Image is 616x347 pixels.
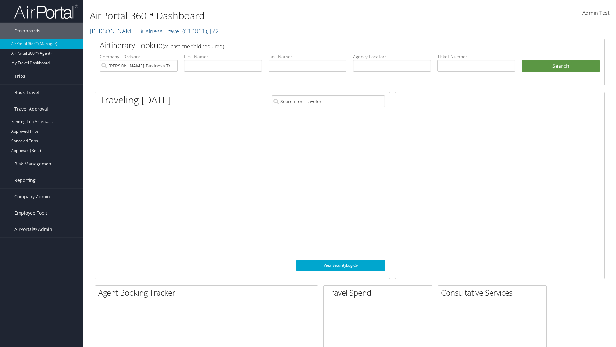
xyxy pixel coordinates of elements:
[14,68,25,84] span: Trips
[90,9,436,22] h1: AirPortal 360™ Dashboard
[582,3,610,23] a: Admin Test
[272,95,385,107] input: Search for Traveler
[14,101,48,117] span: Travel Approval
[182,27,207,35] span: ( C10001 )
[163,43,224,50] span: (at least one field required)
[184,53,262,60] label: First Name:
[14,205,48,221] span: Employee Tools
[14,4,78,19] img: airportal-logo.png
[14,172,36,188] span: Reporting
[100,93,171,107] h1: Traveling [DATE]
[522,60,600,73] button: Search
[353,53,431,60] label: Agency Locator:
[100,53,178,60] label: Company - Division:
[327,287,432,298] h2: Travel Spend
[14,85,39,101] span: Book Travel
[582,9,610,16] span: Admin Test
[14,189,50,205] span: Company Admin
[269,53,346,60] label: Last Name:
[207,27,221,35] span: , [ 72 ]
[100,40,557,51] h2: Airtinerary Lookup
[98,287,318,298] h2: Agent Booking Tracker
[296,260,385,271] a: View SecurityLogic®
[90,27,221,35] a: [PERSON_NAME] Business Travel
[437,53,515,60] label: Ticket Number:
[14,156,53,172] span: Risk Management
[14,221,52,237] span: AirPortal® Admin
[441,287,546,298] h2: Consultative Services
[14,23,40,39] span: Dashboards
